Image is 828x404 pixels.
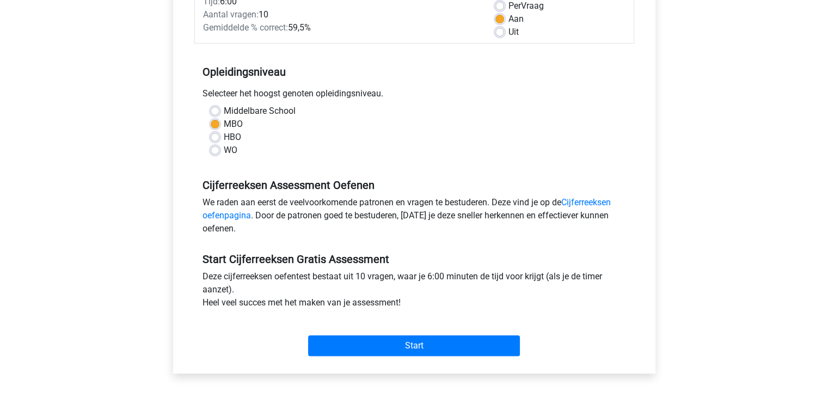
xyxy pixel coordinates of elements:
input: Start [308,335,520,356]
label: Uit [508,26,519,39]
span: Per [508,1,521,11]
div: 59,5% [195,21,487,34]
div: We raden aan eerst de veelvoorkomende patronen en vragen te bestuderen. Deze vind je op de . Door... [194,196,634,240]
div: Selecteer het hoogst genoten opleidingsniveau. [194,87,634,105]
h5: Start Cijferreeksen Gratis Assessment [203,253,626,266]
h5: Cijferreeksen Assessment Oefenen [203,179,626,192]
label: Aan [508,13,524,26]
label: HBO [224,131,241,144]
label: Middelbare School [224,105,296,118]
h5: Opleidingsniveau [203,61,626,83]
label: MBO [224,118,243,131]
span: Gemiddelde % correct: [203,22,288,33]
label: WO [224,144,237,157]
div: Deze cijferreeksen oefentest bestaat uit 10 vragen, waar je 6:00 minuten de tijd voor krijgt (als... [194,270,634,314]
div: 10 [195,8,487,21]
span: Aantal vragen: [203,9,259,20]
